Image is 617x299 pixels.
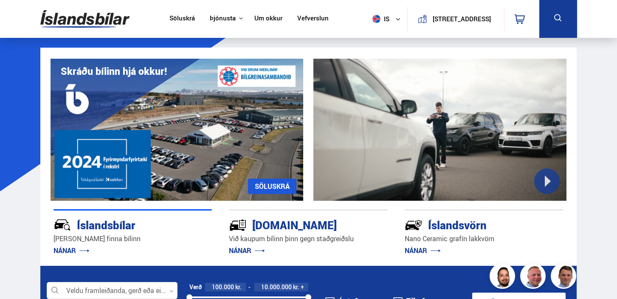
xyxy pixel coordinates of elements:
[293,284,299,290] span: kr.
[40,5,130,33] img: G0Ugv5HjCgRt.svg
[405,234,563,244] p: Nano Ceramic grafín lakkvörn
[431,15,493,23] button: [STREET_ADDRESS]
[229,246,265,255] a: NÁNAR
[54,246,90,255] a: NÁNAR
[210,14,236,23] button: Þjónusta
[254,14,282,23] a: Um okkur
[491,265,516,290] img: nhp88E3Fdnt1Opn2.png
[405,216,423,234] img: -Svtn6bYgwAsiwNX.svg
[54,216,71,234] img: JRvxyua_JYH6wB4c.svg
[169,14,195,23] a: Söluskrá
[54,234,212,244] p: [PERSON_NAME] finna bílinn
[297,14,329,23] a: Vefverslun
[369,6,407,31] button: is
[189,284,202,290] div: Verð
[412,7,499,31] a: [STREET_ADDRESS]
[261,283,292,291] span: 10.000.000
[405,246,441,255] a: NÁNAR
[61,65,167,77] h1: Skráðu bílinn hjá okkur!
[248,179,296,194] a: SÖLUSKRÁ
[552,265,578,290] img: FbJEzSuNWCJXmdc-.webp
[521,265,547,290] img: siFngHWaQ9KaOqBr.png
[235,284,242,290] span: kr.
[372,15,380,23] img: svg+xml;base64,PHN2ZyB4bWxucz0iaHR0cDovL3d3dy53My5vcmcvMjAwMC9zdmciIHdpZHRoPSI1MTIiIGhlaWdodD0iNT...
[229,234,388,244] p: Við kaupum bílinn þinn gegn staðgreiðslu
[229,217,358,232] div: [DOMAIN_NAME]
[54,217,182,232] div: Íslandsbílar
[212,283,234,291] span: 100.000
[405,217,533,232] div: Íslandsvörn
[301,284,304,290] span: +
[369,15,390,23] span: is
[229,216,247,234] img: tr5P-W3DuiFaO7aO.svg
[51,59,304,201] img: eKx6w-_Home_640_.png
